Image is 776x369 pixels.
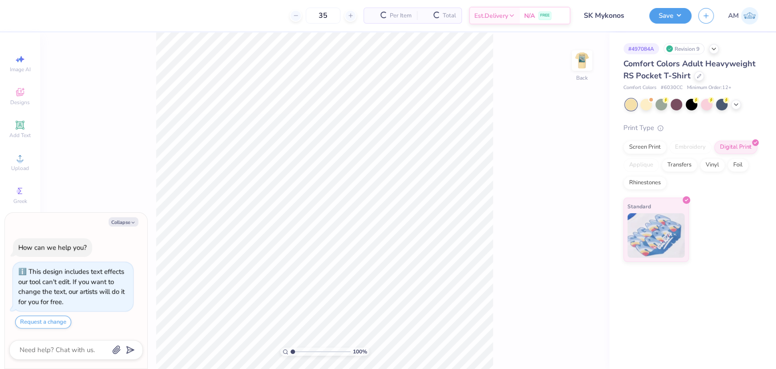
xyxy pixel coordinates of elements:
button: Save [649,8,691,24]
div: Foil [727,158,748,172]
span: Est. Delivery [474,11,508,20]
img: Standard [627,213,685,258]
div: How can we help you? [18,243,87,252]
div: Digital Print [714,141,757,154]
div: This design includes text effects our tool can't edit. If you want to change the text, our artist... [18,267,125,306]
span: Add Text [9,132,31,139]
input: Untitled Design [577,7,643,24]
span: Upload [11,165,29,172]
span: Image AI [10,66,31,73]
input: – – [306,8,340,24]
div: Revision 9 [663,43,704,54]
span: Comfort Colors [623,84,656,92]
span: FREE [540,12,550,19]
span: Minimum Order: 12 + [687,84,732,92]
span: Per Item [390,11,412,20]
img: Back [573,52,591,69]
a: AM [728,7,758,24]
div: Rhinestones [623,176,667,190]
button: Collapse [109,217,138,227]
img: Arvi Mikhail Parcero [741,7,758,24]
span: AM [728,11,739,21]
span: Total [443,11,456,20]
div: Screen Print [623,141,667,154]
span: Designs [10,99,30,106]
div: Embroidery [669,141,711,154]
div: Vinyl [700,158,725,172]
span: # 6030CC [661,84,683,92]
span: 100 % [353,348,367,356]
div: Applique [623,158,659,172]
span: Standard [627,202,651,211]
button: Request a change [15,316,71,328]
span: N/A [524,11,535,20]
div: Transfers [662,158,697,172]
div: Print Type [623,123,758,133]
span: Comfort Colors Adult Heavyweight RS Pocket T-Shirt [623,58,756,81]
div: # 497084A [623,43,659,54]
div: Back [576,74,588,82]
span: Greek [13,198,27,205]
